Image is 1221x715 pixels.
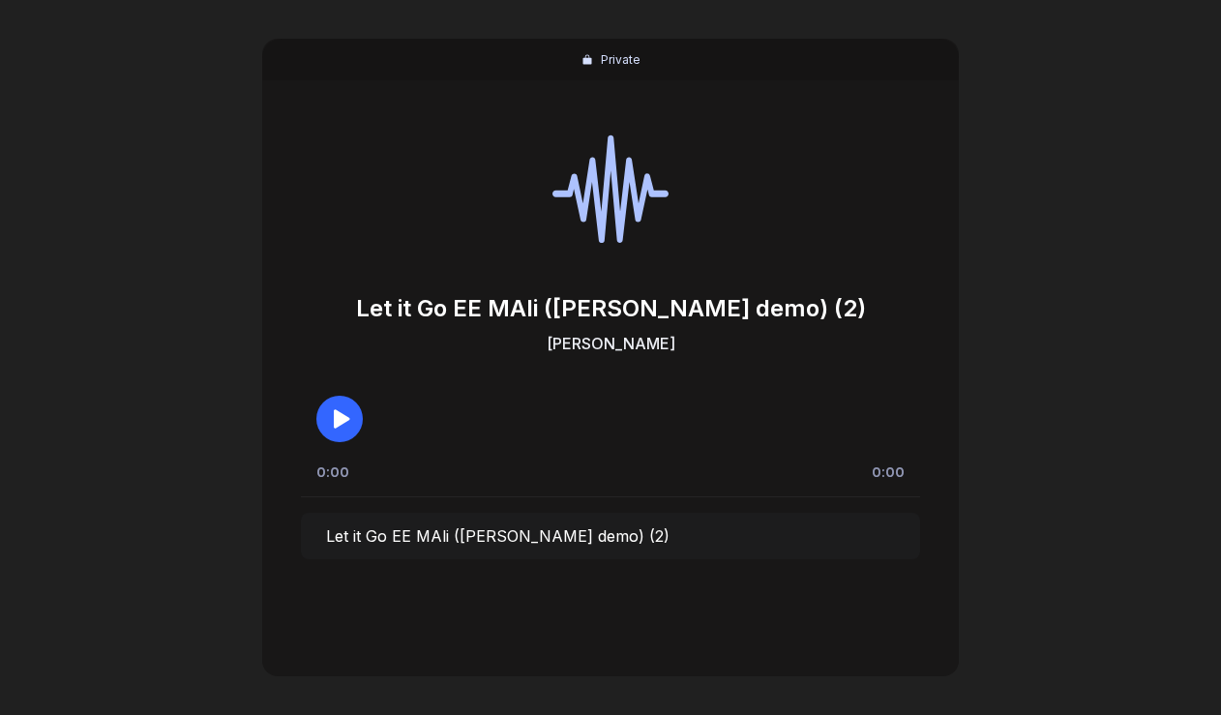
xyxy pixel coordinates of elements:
div: Let it Go EE MAli ([PERSON_NAME] demo) (2) [356,294,866,322]
a: [PERSON_NAME] [547,334,675,353]
div: 0:00 [872,462,905,481]
div: Private [601,52,640,67]
div: Let it Go EE MAli ([PERSON_NAME] demo) (2) [326,526,670,546]
div: 0:00 [316,462,349,481]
